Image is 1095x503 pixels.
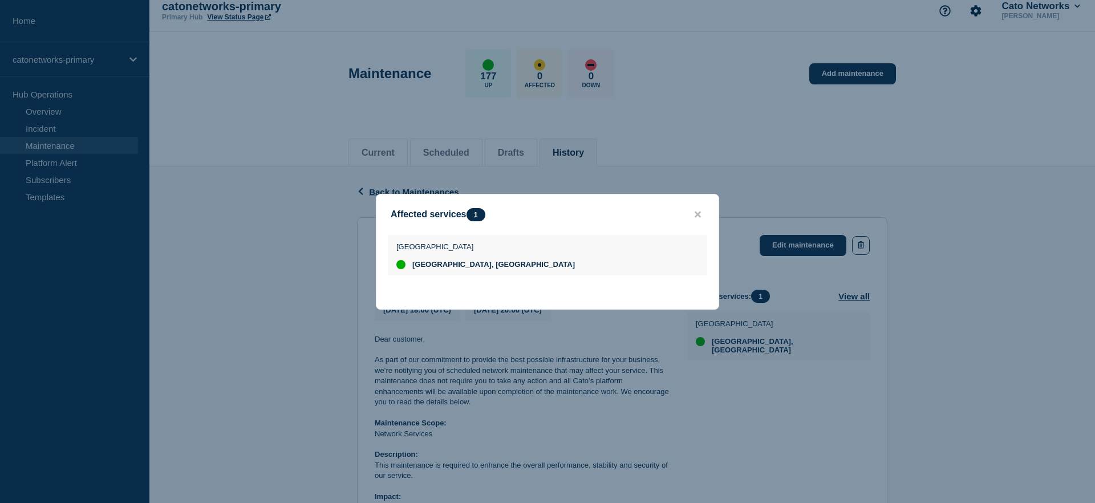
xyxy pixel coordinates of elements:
[396,260,405,269] div: up
[467,208,485,221] span: 1
[691,209,704,220] button: close button
[412,260,575,269] span: [GEOGRAPHIC_DATA], [GEOGRAPHIC_DATA]
[391,208,491,221] div: Affected services
[396,242,575,251] p: [GEOGRAPHIC_DATA]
